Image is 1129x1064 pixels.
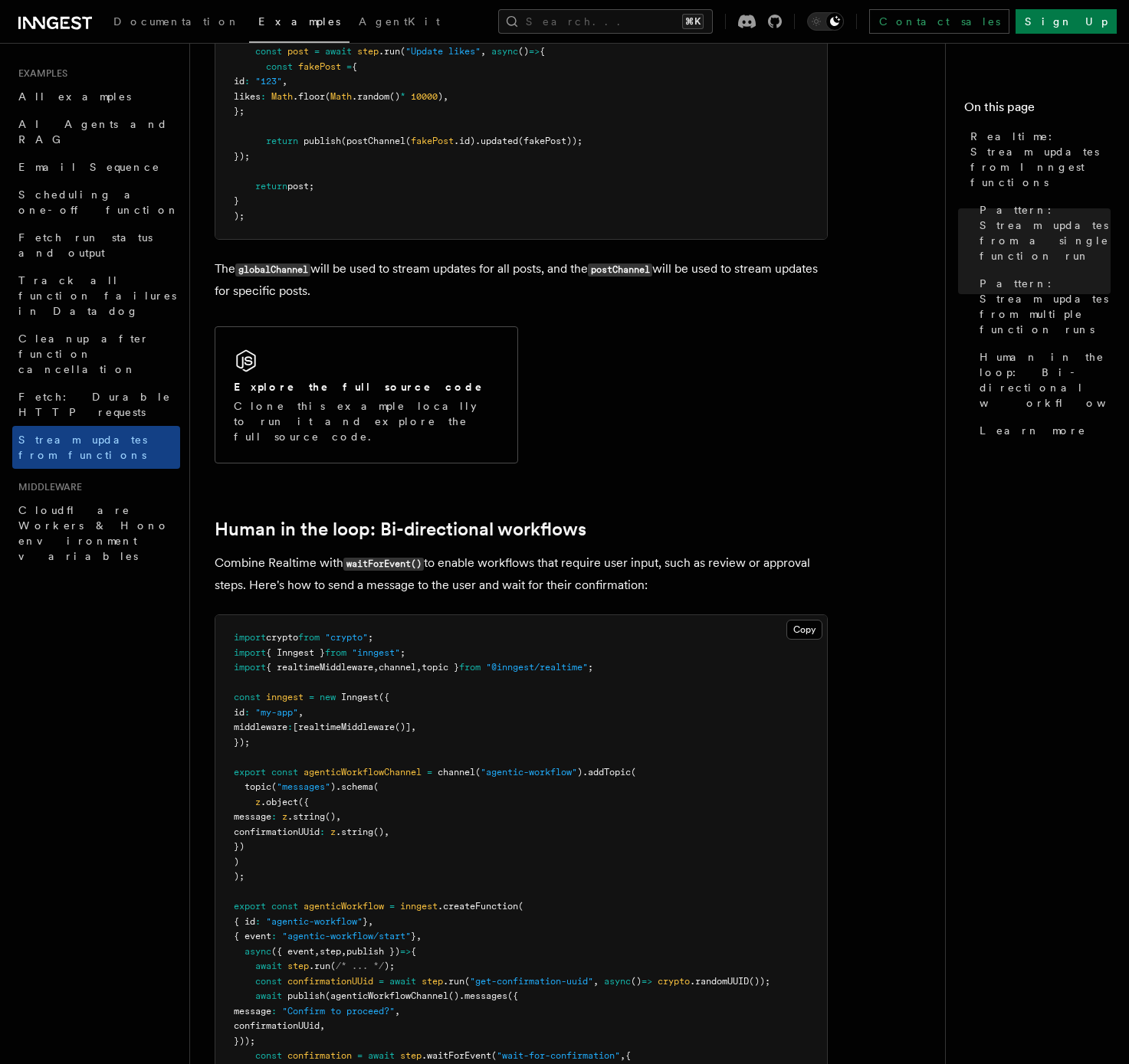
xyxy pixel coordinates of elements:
span: z [282,811,287,822]
span: , [368,916,373,927]
span: ( [330,961,336,971]
span: from [459,662,481,673]
span: } [411,931,416,941]
span: z [330,827,336,837]
span: , [416,931,422,941]
span: ( [325,91,330,102]
p: Combine Realtime with to enable workflows that require user input, such as review or approval ste... [215,552,828,596]
span: await [368,1050,395,1061]
span: () [373,827,384,837]
span: , [336,811,341,822]
span: Math [330,91,352,102]
span: { [352,61,357,72]
span: await [255,961,282,971]
span: }); [234,737,250,748]
span: => [400,946,411,957]
span: likes [234,91,261,102]
span: "@inngest/realtime" [486,662,588,673]
span: ( [631,767,636,778]
span: await [389,976,416,987]
span: topic [245,781,271,792]
span: : [271,931,277,941]
span: from [325,647,346,658]
span: "wait-for-confirmation" [497,1050,620,1061]
span: : [271,811,277,822]
span: post; [287,181,314,192]
span: () [518,46,529,57]
span: ( [400,46,405,57]
span: = [309,692,314,702]
a: Pattern: Stream updates from a single function run [973,196,1111,270]
span: ({ [298,797,309,807]
span: ( [405,136,411,146]
span: const [271,901,298,912]
span: : [287,722,293,732]
span: .messages [459,990,507,1001]
span: ( [518,901,523,912]
span: import [234,632,266,643]
code: globalChannel [235,264,310,277]
span: realtimeMiddleware [298,722,395,732]
span: .id) [454,136,475,146]
span: Learn more [980,423,1086,438]
span: .run [309,961,330,971]
span: ) [330,781,336,792]
span: ); [384,961,395,971]
a: Cleanup after function cancellation [12,325,180,383]
span: , [341,946,346,957]
span: => [529,46,540,57]
span: async [491,46,518,57]
span: .run [443,976,464,987]
span: ( [373,781,379,792]
h4: On this page [964,98,1111,123]
span: publish }) [346,946,400,957]
span: .random [352,91,389,102]
span: Pattern: Stream updates from multiple function runs [980,276,1111,337]
kbd: ⌘K [682,14,704,29]
span: } [234,195,239,206]
span: Math [271,91,293,102]
span: : [271,1006,277,1017]
span: "Confirm to proceed?" [282,1006,395,1017]
a: All examples [12,83,180,110]
span: step [287,961,309,971]
span: => [642,976,652,987]
span: await [325,46,352,57]
span: () [631,976,642,987]
span: post [287,46,309,57]
span: , [416,662,422,673]
span: AI Agents and RAG [18,118,168,146]
span: ( [491,1050,497,1061]
span: Examples [258,15,340,28]
span: , [384,827,389,837]
span: ( [475,767,481,778]
span: import [234,662,266,673]
span: , [620,1050,625,1061]
span: .schema [336,781,373,792]
span: confirmationUUid [234,827,320,837]
a: Realtime: Stream updates from Inngest functions [964,123,1111,196]
span: Fetch run status and output [18,231,153,259]
a: AI Agents and RAG [12,110,180,153]
a: Learn more [973,417,1111,444]
span: ) [234,856,239,867]
span: id [234,76,245,87]
span: , [298,707,304,718]
span: confirmation [287,1050,352,1061]
span: Scheduling a one-off function [18,188,179,216]
span: .updated [475,136,518,146]
span: id [234,707,245,718]
span: step [357,46,379,57]
span: message [234,1006,271,1017]
span: { [625,1050,631,1061]
a: Scheduling a one-off function [12,181,180,224]
span: , [314,946,320,957]
span: step [400,1050,422,1061]
span: ); [234,871,245,882]
span: .randomUUID [690,976,749,987]
span: "agentic-workflow" [266,916,363,927]
span: from [298,632,320,643]
span: { [540,46,545,57]
span: Email Sequence [18,161,160,173]
span: Middleware [12,481,82,493]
